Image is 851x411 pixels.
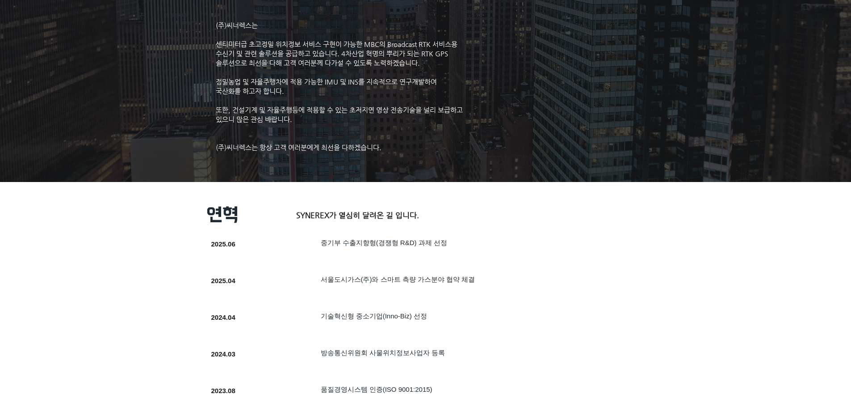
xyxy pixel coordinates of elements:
span: 2023.08 [211,387,235,394]
span: 2024.03 [211,350,235,358]
span: 서울도시가스(주)와 스마트 측량 가스분야 협약 체결 [321,275,475,283]
span: 2025.06 [211,240,235,248]
span: ​중기부 수출지향형(경쟁형 R&D) 과제 선정 [321,239,447,246]
span: 솔루션으로 최선을 다해 고객 여러분께 다가설 수 있도록 노력하겠습니다. [216,59,420,67]
span: 2025.04 [211,277,235,284]
span: (주)씨너렉스는 항상 고객 여러분에게 최선을 다하겠습니다. [216,144,381,151]
span: ​또한, 건설기계 및 자율주행등에 적용할 수 있는 초저지연 영상 전송기술을 널리 보급하고 있으니 많은 관심 바랍니다. [216,106,463,123]
span: 방송통신위원회 사물위치정보사업자 등록 [321,349,445,356]
span: ​품질경영시스템 인증(ISO 9001:2015) [321,386,432,393]
span: 정밀농업 및 자율주행차에 적용 가능한 IMU 및 INS를 지속적으로 연구개발하여 [216,78,437,85]
span: 2024.04 [211,314,235,321]
span: 국산화를 하고자 합니다. [216,87,284,95]
span: 연혁 [207,205,238,225]
span: 센티미터급 초고정밀 위치정보 서비스 구현이 가능한 MBC의 Broadcast RTK 서비스용 [216,40,457,48]
iframe: Wix Chat [748,373,851,411]
span: ​기술혁신형 중소기업(Inno-Biz) 선정 [321,312,427,320]
span: 수신기 및 관련 솔루션을 공급하고 있습니다. 4차산업 혁명의 뿌리가 되는 RTK GPS [216,50,448,57]
span: SYNEREX가 열심히 달려온 길 입니다. [296,211,419,220]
